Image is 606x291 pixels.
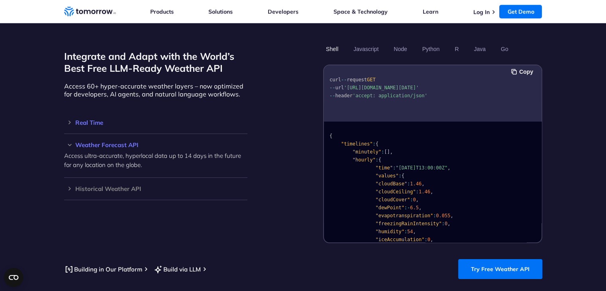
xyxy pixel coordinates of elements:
span: 54 [407,229,413,234]
span: , [390,149,392,155]
a: Log In [473,8,489,16]
span: "time" [375,165,392,171]
span: "timelines" [341,141,372,147]
span: : [373,141,375,147]
span: : [441,221,444,226]
span: -- [329,93,335,98]
span: ] [387,149,390,155]
span: 6.5 [410,205,419,210]
span: , [430,189,433,195]
span: { [329,133,332,139]
span: 0 [413,197,416,203]
a: Build via LLM [153,264,201,274]
h3: Real Time [64,120,247,126]
span: "minutely" [352,149,381,155]
span: '[URL][DOMAIN_NAME][DATE]' [344,85,419,90]
a: Learn [423,8,438,15]
span: "hourly" [352,157,375,163]
p: Access ultra-accurate, hyperlocal data up to 14 days in the future for any location on the globe. [64,151,247,169]
a: Get Demo [499,5,542,18]
button: Go [498,42,511,56]
a: Products [150,8,174,15]
a: Building in Our Platform [64,264,142,274]
h3: Weather Forecast API [64,142,247,148]
span: "cloudCeiling" [375,189,416,195]
a: Home link [64,6,116,18]
span: , [447,221,450,226]
span: header [335,93,352,98]
h3: Historical Weather API [64,186,247,192]
span: "cloudBase" [375,181,407,187]
span: - [407,205,410,210]
span: "dewPoint" [375,205,404,210]
span: GET [367,77,375,83]
span: { [378,157,381,163]
span: 'accept: application/json' [352,93,427,98]
span: "humidity" [375,229,404,234]
span: : [410,197,413,203]
span: : [404,205,407,210]
button: R [452,42,461,56]
button: Node [391,42,410,56]
span: request [347,77,367,83]
button: Java [471,42,488,56]
a: Space & Technology [333,8,388,15]
span: 1.46 [410,181,422,187]
span: url [335,85,344,90]
span: : [375,157,378,163]
span: 0 [427,237,430,242]
span: "iceAccumulation" [375,237,424,242]
span: : [398,173,401,179]
span: , [419,205,422,210]
button: Shell [323,42,341,56]
span: "freezingRainIntensity" [375,221,441,226]
span: , [430,237,433,242]
button: Python [419,42,442,56]
span: : [407,181,410,187]
span: "[DATE]T13:00:00Z" [396,165,447,171]
span: { [401,173,404,179]
a: Developers [268,8,298,15]
span: "values" [375,173,398,179]
span: curl [329,77,341,83]
span: "evapotranspiration" [375,213,433,218]
span: , [416,197,418,203]
span: : [416,189,418,195]
button: Javascript [351,42,381,56]
span: : [381,149,384,155]
span: , [450,213,453,218]
span: 0.055 [436,213,450,218]
span: , [422,181,424,187]
span: 0 [445,221,447,226]
span: { [375,141,378,147]
span: : [404,229,407,234]
button: Open CMP widget [4,268,23,287]
a: Try Free Weather API [458,259,542,279]
p: Access 60+ hyper-accurate weather layers – now optimized for developers, AI agents, and natural l... [64,82,247,98]
span: : [392,165,395,171]
span: : [433,213,436,218]
span: , [447,165,450,171]
span: "cloudCover" [375,197,410,203]
h2: Integrate and Adapt with the World’s Best Free LLM-Ready Weather API [64,50,247,74]
span: , [413,229,416,234]
span: -- [329,85,335,90]
span: -- [341,77,346,83]
span: : [424,237,427,242]
span: [ [384,149,387,155]
span: 1.46 [418,189,430,195]
button: Copy [511,67,535,76]
a: Solutions [208,8,233,15]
